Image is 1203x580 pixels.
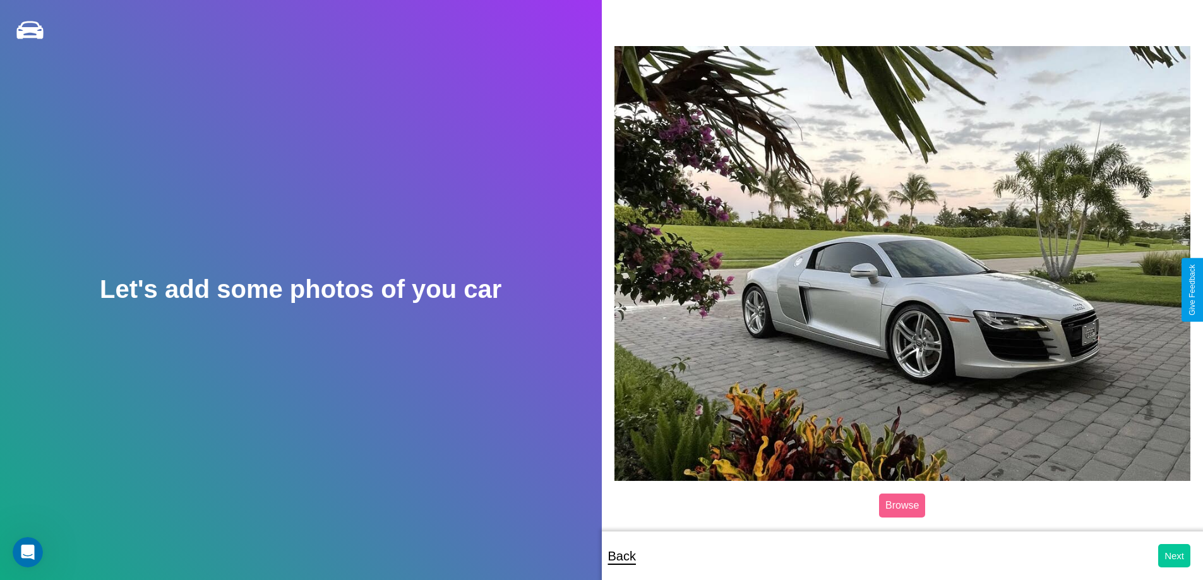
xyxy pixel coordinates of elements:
[100,275,501,304] h2: Let's add some photos of you car
[1188,264,1197,316] div: Give Feedback
[879,494,925,518] label: Browse
[608,545,636,567] p: Back
[614,46,1191,480] img: posted
[13,537,43,567] iframe: Intercom live chat
[1158,544,1190,567] button: Next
